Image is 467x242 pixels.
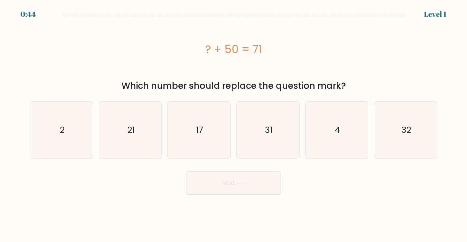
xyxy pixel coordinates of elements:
[59,124,64,136] text: 2
[20,9,36,20] div: 0:44
[424,9,447,20] div: Level 1
[30,41,437,57] div: ? + 50 = 71
[265,124,272,136] text: 31
[196,124,203,136] text: 17
[127,124,135,136] text: 21
[335,124,340,136] text: 4
[401,124,411,136] text: 32
[186,171,281,195] button: Next
[34,79,433,92] div: Which number should replace the question mark?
